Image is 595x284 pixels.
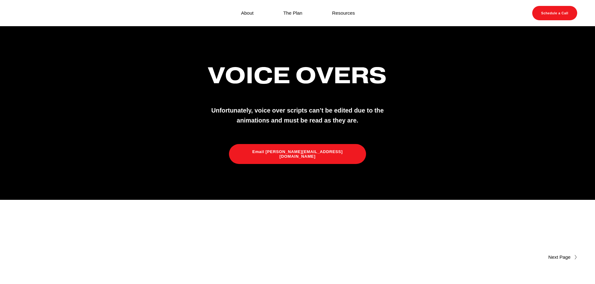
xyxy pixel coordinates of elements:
a: Schedule a Call [532,6,577,20]
strong: Unfortunately, voice over scripts can’t be edited due to the animations and must be read as they ... [211,107,385,124]
a: Resources [332,9,355,17]
a: Email [PERSON_NAME][EMAIL_ADDRESS][DOMAIN_NAME] [229,144,366,164]
img: Discover Blind Spots [18,6,58,20]
a: The Plan [283,9,302,17]
h2: Voice Overs [182,63,413,88]
a: About [241,9,254,17]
